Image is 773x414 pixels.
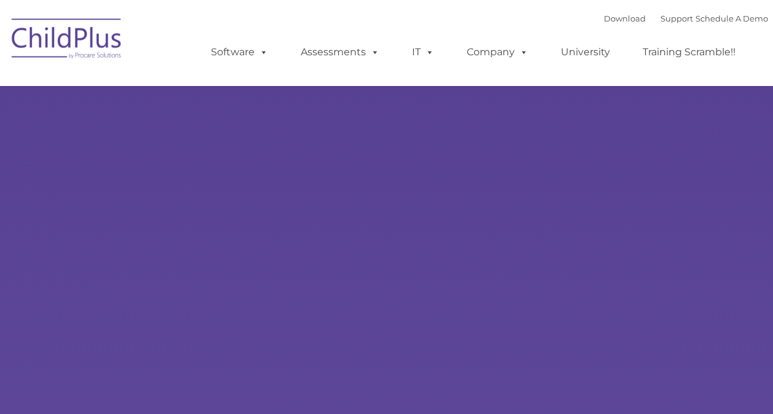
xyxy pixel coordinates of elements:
a: Support [660,14,693,23]
a: IT [400,40,446,64]
a: Schedule A Demo [696,14,768,23]
a: Training Scramble!! [630,40,748,64]
a: Assessments [288,40,392,64]
a: Software [199,40,280,64]
a: Company [454,40,541,64]
a: University [549,40,622,64]
font: | [604,14,768,23]
img: ChildPlus by Procare Solutions [6,10,129,71]
a: Download [604,14,646,23]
